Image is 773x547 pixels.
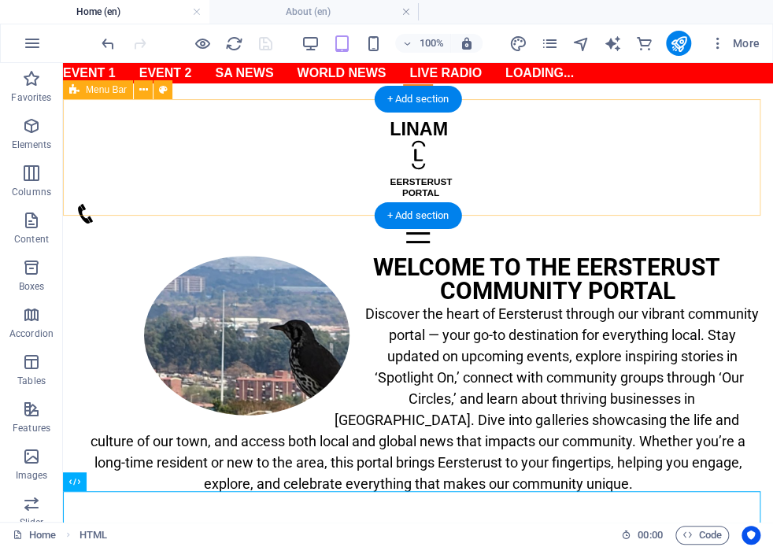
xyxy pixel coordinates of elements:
[509,34,527,53] button: design
[11,91,51,104] p: Favorites
[419,34,444,53] h6: 100%
[12,186,51,198] p: Columns
[17,375,46,387] p: Tables
[603,34,622,53] button: text_generator
[460,36,474,50] i: On resize automatically adjust zoom level to fit chosen device.
[540,35,558,53] i: Pages (Ctrl+Alt+S)
[710,35,760,51] span: More
[571,35,590,53] i: Navigator
[98,34,117,53] button: undo
[509,35,527,53] i: Design (Ctrl+Alt+Y)
[603,35,621,53] i: AI Writer
[99,35,117,53] i: Undo: menu-color-choice (submenu_items -> menu_items) (Ctrl+Z)
[209,3,419,20] h4: About (en)
[16,469,48,482] p: Images
[86,85,127,94] span: Menu Bar
[742,526,760,545] button: Usercentrics
[540,34,559,53] button: pages
[224,34,243,53] button: reload
[12,139,52,151] p: Elements
[638,526,662,545] span: 00 00
[80,526,107,545] nav: breadcrumb
[20,516,44,529] p: Slider
[13,422,50,434] p: Features
[80,526,107,545] span: Click to select. Double-click to edit
[634,34,653,53] button: commerce
[669,35,687,53] i: Publish
[634,35,653,53] i: Commerce
[682,526,722,545] span: Code
[9,327,54,340] p: Accordion
[19,280,45,293] p: Boxes
[704,31,766,56] button: More
[675,526,729,545] button: Code
[375,86,462,113] div: + Add section
[375,202,462,229] div: + Add section
[14,233,49,246] p: Content
[666,31,691,56] button: publish
[649,529,651,541] span: :
[13,526,56,545] a: Click to cancel selection. Double-click to open Pages
[395,34,451,53] button: 100%
[571,34,590,53] button: navigator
